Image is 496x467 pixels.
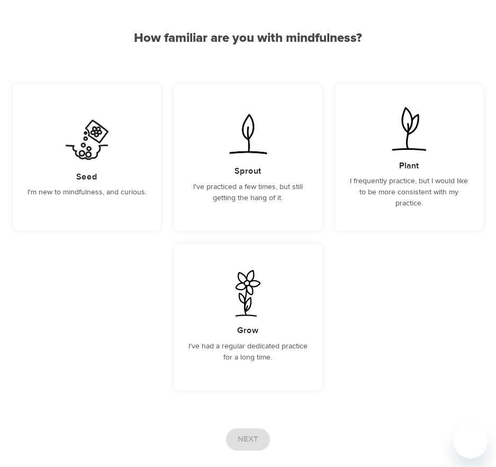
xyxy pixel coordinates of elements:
[335,84,483,231] div: I frequently practice, but I would like to be more consistent with my practice.PlantI frequently ...
[186,182,309,204] p: I've practiced a few times, but still getting the hang of it.
[28,187,147,198] p: I'm new to mindfulness, and curious.
[174,84,322,231] div: I've practiced a few times, but still getting the hang of it.SproutI've practiced a few times, bu...
[221,270,275,317] img: I've had a regular dedicated practice for a long time.
[454,425,488,459] iframe: Button to launch messaging window
[76,172,97,183] h5: Seed
[399,160,419,172] h5: Plant
[13,31,483,46] h2: How familiar are you with mindfulness?
[348,176,471,209] p: I frequently practice, but I would like to be more consistent with my practice.
[174,244,322,390] div: I've had a regular dedicated practice for a long time.GrowI've had a regular dedicated practice f...
[186,341,309,363] p: I've had a regular dedicated practice for a long time.
[237,325,258,336] h5: Grow
[235,166,261,177] h5: Sprout
[221,111,275,157] img: I've practiced a few times, but still getting the hang of it.
[382,105,436,152] img: I frequently practice, but I would like to be more consistent with my practice.
[60,116,114,163] img: I'm new to mindfulness, and curious.
[13,84,161,231] div: I'm new to mindfulness, and curious.SeedI'm new to mindfulness, and curious.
